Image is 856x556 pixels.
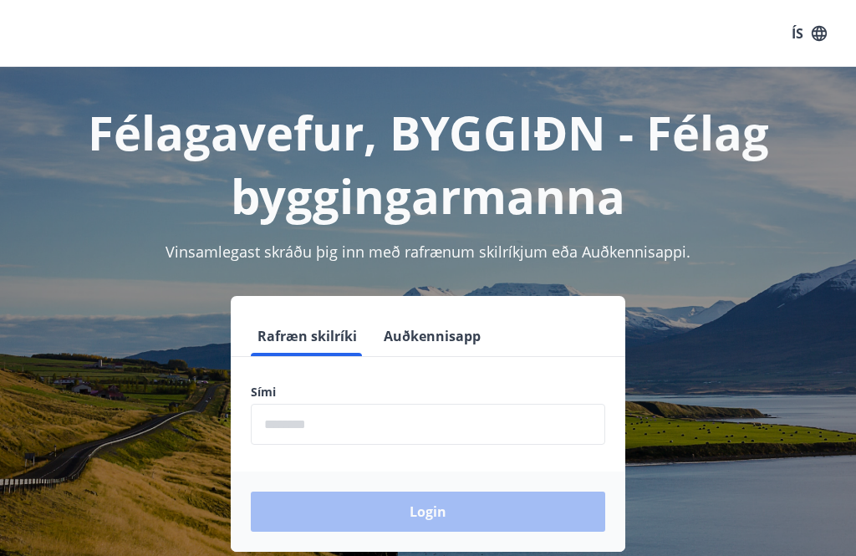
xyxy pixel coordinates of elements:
[20,100,836,227] h1: Félagavefur, BYGGIÐN - Félag byggingarmanna
[166,242,690,262] span: Vinsamlegast skráðu þig inn með rafrænum skilríkjum eða Auðkennisappi.
[251,384,605,400] label: Sími
[782,18,836,48] button: ÍS
[251,316,364,356] button: Rafræn skilríki
[377,316,487,356] button: Auðkennisapp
